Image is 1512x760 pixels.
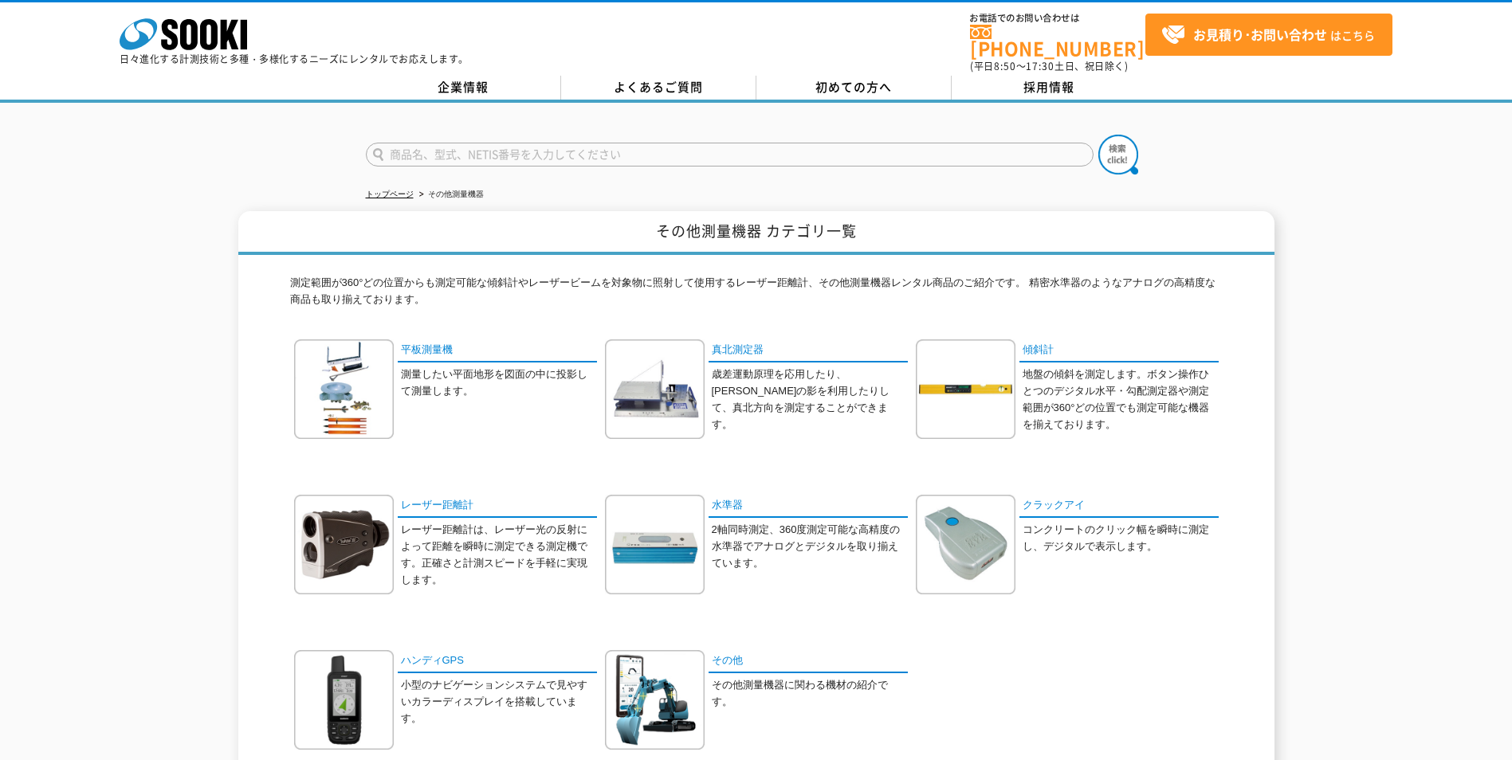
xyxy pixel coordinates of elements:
[1023,366,1219,433] p: 地盤の傾斜を測定します。ボタン操作ひとつのデジタル水平・勾配測定器や測定範囲が360°どの位置でも測定可能な機器を揃えております。
[1026,59,1054,73] span: 17:30
[1193,25,1327,44] strong: お見積り･お問い合わせ
[398,495,597,518] a: レーザー距離計
[1019,339,1219,362] a: 傾斜計
[916,495,1015,594] img: クラックアイ
[756,76,952,100] a: 初めての方へ
[1161,23,1375,47] span: はこちら
[294,339,394,439] img: 平板測量機
[1098,135,1138,174] img: btn_search.png
[366,76,561,100] a: 企業情報
[401,522,597,588] p: レーザー距離計は、レーザー光の反射によって距離を瞬時に測定できる測定機です。正確さと計測スピードを手軽に実現します。
[709,495,908,518] a: 水準器
[994,59,1016,73] span: 8:50
[294,650,394,750] img: ハンディGPS
[815,78,892,96] span: 初めての方へ
[294,495,394,594] img: レーザー距離計
[712,522,908,571] p: 2軸同時測定、360度測定可能な高精度の水準器でアナログとデジタルを取り揃えています。
[561,76,756,100] a: よくあるご質問
[1023,522,1219,555] p: コンクリートのクリック幅を瞬時に測定し、デジタルで表示します。
[712,677,908,711] p: その他測量機器に関わる機材の紹介です。
[366,143,1094,166] input: 商品名、型式、NETIS番号を入力してください
[1019,495,1219,518] a: クラックアイ
[120,54,469,64] p: 日々進化する計測技術と多種・多様化するニーズにレンタルでお応えします。
[970,14,1145,23] span: お電話でのお問い合わせは
[290,275,1223,316] p: 測定範囲が360°どの位置からも測定可能な傾斜計やレーザービームを対象物に照射して使用するレーザー距離計、その他測量機器レンタル商品のご紹介です。 精密水準器のようなアナログの高精度な商品も取り...
[709,339,908,362] a: 真北測定器
[970,59,1128,73] span: (平日 ～ 土日、祝日除く)
[398,339,597,362] a: 平板測量機
[416,186,484,203] li: その他測量機器
[605,650,705,750] img: その他
[712,366,908,433] p: 歳差運動原理を応用したり、[PERSON_NAME]の影を利用したりして、真北方向を測定することができます。
[709,650,908,673] a: その他
[952,76,1147,100] a: 採用情報
[401,677,597,727] p: 小型のナビゲーションシステムで見やすいカラーディスプレイを搭載しています。
[366,190,414,198] a: トップページ
[916,339,1015,439] img: 傾斜計
[401,366,597,400] p: 測量したい平面地形を図面の中に投影して測量します。
[605,495,705,594] img: 水準器
[1145,14,1392,56] a: お見積り･お問い合わせはこちら
[605,339,705,439] img: 真北測定器
[398,650,597,673] a: ハンディGPS
[970,25,1145,57] a: [PHONE_NUMBER]
[238,211,1274,255] h1: その他測量機器 カテゴリ一覧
